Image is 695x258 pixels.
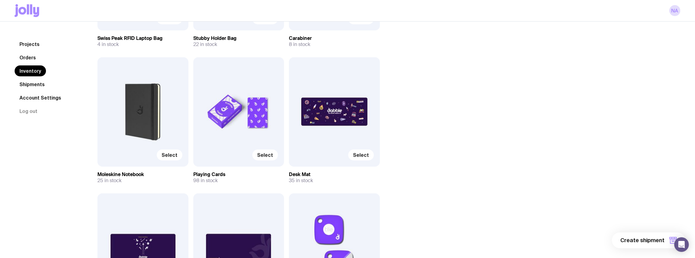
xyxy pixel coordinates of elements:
h3: Playing Cards [193,171,284,178]
a: Orders [15,52,41,63]
a: NA [669,5,680,16]
h3: Swiss Peak RFID Laptop Bag [97,35,188,41]
span: 4 in stock [97,41,119,48]
span: 22 in stock [193,41,217,48]
a: Shipments [15,79,50,90]
span: 8 in stock [289,41,310,48]
span: Create shipment [620,237,665,244]
button: Create shipment [612,232,685,248]
div: Open Intercom Messenger [674,237,689,252]
h3: Moleskine Notebook [97,171,188,178]
a: Account Settings [15,92,66,103]
span: Select [162,152,177,158]
span: 25 in stock [97,178,121,184]
span: Select [353,152,369,158]
button: Log out [15,106,42,117]
span: 35 in stock [289,178,313,184]
h3: Desk Mat [289,171,380,178]
h3: Carabiner [289,35,380,41]
span: 98 in stock [193,178,218,184]
h3: Stubby Holder Bag [193,35,284,41]
span: Select [257,152,273,158]
a: Projects [15,39,44,50]
a: Inventory [15,65,46,76]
